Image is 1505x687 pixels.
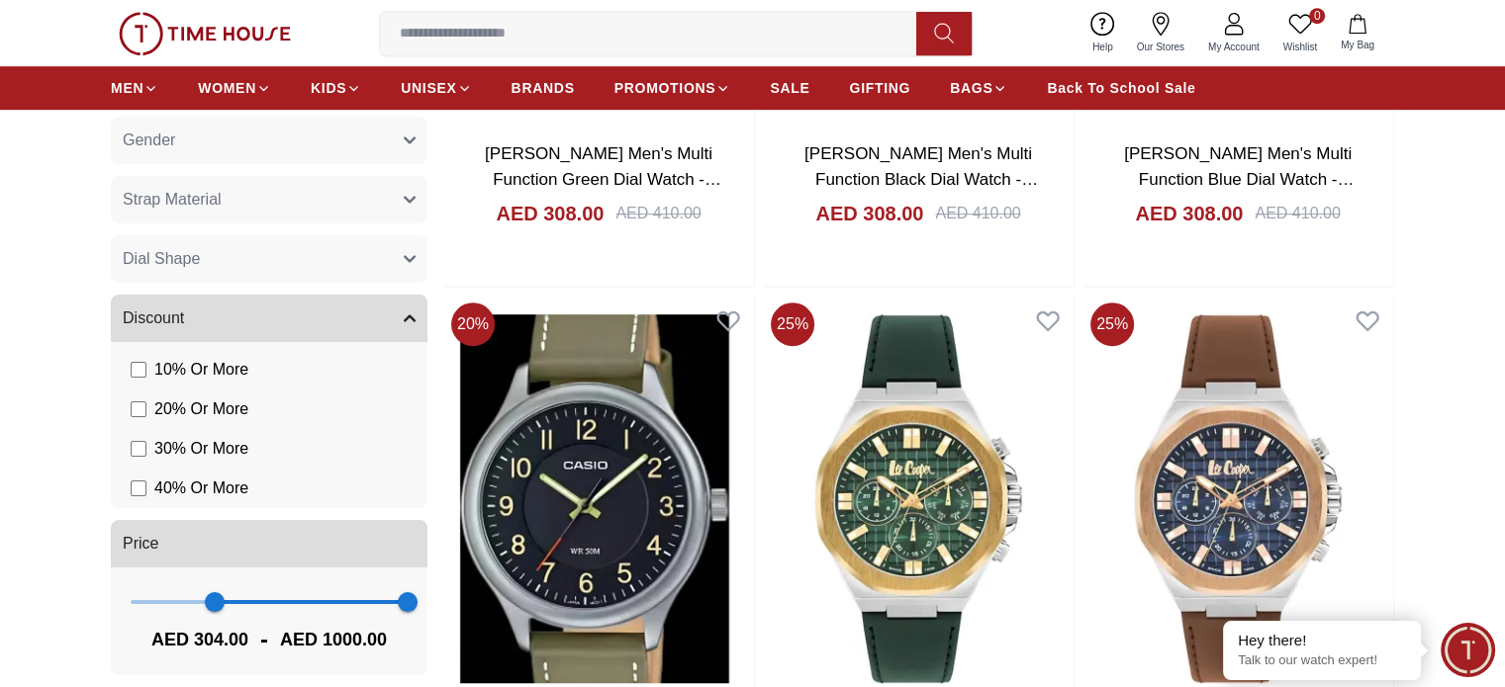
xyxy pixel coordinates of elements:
span: Help [1084,40,1121,54]
a: [PERSON_NAME] Men's Multi Function Black Dial Watch - LC08021.380 [804,144,1038,214]
span: 30 % Or More [154,437,248,461]
span: WOMEN [198,78,256,98]
span: Dial Shape [123,247,200,271]
input: 40% Or More [131,480,146,496]
div: AED 410.00 [1255,202,1340,225]
a: UNISEX [401,70,471,106]
span: Discount [123,306,184,330]
a: [PERSON_NAME] Men's Multi Function Blue Dial Watch - LC08021.390 [1124,144,1354,214]
div: Chat Widget [1441,623,1495,677]
a: BAGS [950,70,1007,106]
a: BRANDS [512,70,575,106]
button: Price [111,520,427,567]
span: AED 1000.00 [280,626,387,653]
span: UNISEX [401,78,456,98]
div: Hey there! [1238,631,1406,650]
a: SALE [770,70,809,106]
span: KIDS [311,78,346,98]
a: Back To School Sale [1047,70,1195,106]
div: AED 410.00 [935,202,1020,225]
a: Help [1081,8,1125,58]
a: WOMEN [198,70,271,106]
span: BAGS [950,78,992,98]
span: SALE [770,78,809,98]
span: 25 % [771,302,814,346]
span: Strap Material [123,188,222,212]
h4: AED 308.00 [815,200,923,227]
span: GIFTING [849,78,910,98]
span: PROMOTIONS [614,78,716,98]
button: Dial Shape [111,235,427,283]
button: Gender [111,117,427,164]
img: ... [119,12,291,55]
span: 20 % [451,302,495,346]
span: - [248,624,280,655]
span: 20 % Or More [154,397,248,421]
a: PROMOTIONS [614,70,731,106]
span: 40 % Or More [154,476,248,500]
span: 25 % [1090,302,1134,346]
a: MEN [111,70,158,106]
input: 10% Or More [131,362,146,378]
span: BRANDS [512,78,575,98]
a: [PERSON_NAME] Men's Multi Function Green Dial Watch - LC08021.370 [485,144,721,214]
p: Talk to our watch expert! [1238,652,1406,669]
span: My Bag [1333,38,1382,52]
span: 0 [1309,8,1325,24]
span: Wishlist [1275,40,1325,54]
span: Back To School Sale [1047,78,1195,98]
button: Discount [111,295,427,342]
span: MEN [111,78,143,98]
div: AED 410.00 [615,202,701,225]
span: 10 % Or More [154,358,248,382]
button: My Bag [1329,10,1386,56]
span: Gender [123,129,175,152]
a: 0Wishlist [1271,8,1329,58]
span: AED 304.00 [151,626,248,653]
a: KIDS [311,70,361,106]
span: My Account [1200,40,1268,54]
input: 30% Or More [131,441,146,457]
span: Price [123,532,158,556]
h4: AED 308.00 [496,200,604,227]
a: GIFTING [849,70,910,106]
h4: AED 308.00 [1135,200,1243,227]
span: Our Stores [1129,40,1192,54]
button: Strap Material [111,176,427,223]
a: Our Stores [1125,8,1196,58]
input: 20% Or More [131,401,146,417]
